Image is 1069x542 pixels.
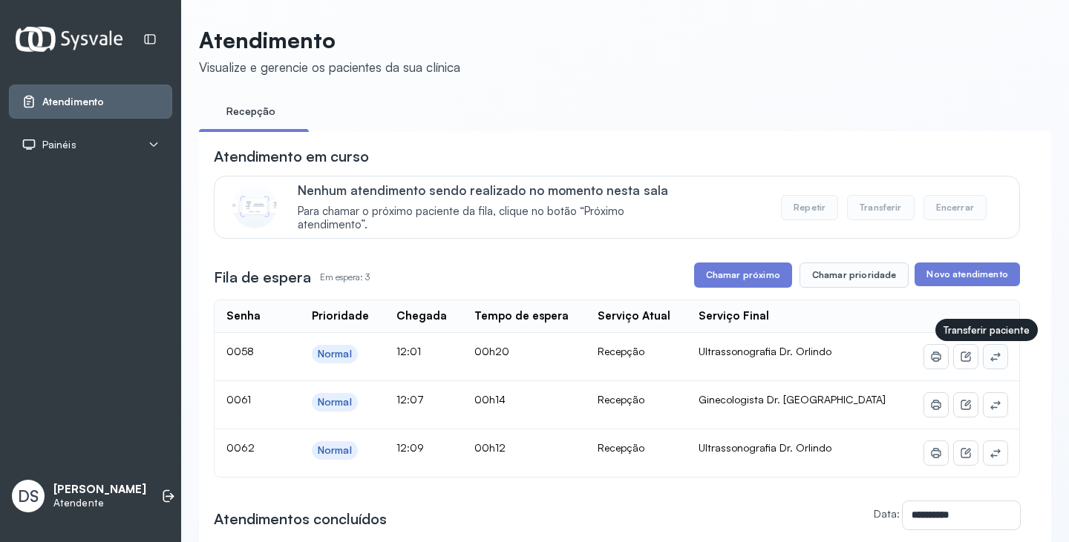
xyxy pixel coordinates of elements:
[226,441,255,454] span: 0062
[214,267,311,288] h3: Fila de espera
[53,497,146,509] p: Atendente
[474,393,506,406] span: 00h14
[199,59,460,75] div: Visualize e gerencie os pacientes da sua clínica
[474,309,569,323] div: Tempo de espera
[214,146,369,167] h3: Atendimento em curso
[318,444,352,457] div: Normal
[226,345,254,357] span: 0058
[396,393,424,406] span: 12:07
[699,309,769,323] div: Serviço Final
[232,184,277,228] img: Imagem de CalloutCard
[781,195,838,220] button: Repetir
[874,507,900,520] label: Data:
[694,262,792,288] button: Chamar próximo
[699,393,886,406] span: Ginecologista Dr. [GEOGRAPHIC_DATA]
[318,396,352,409] div: Normal
[396,441,424,454] span: 12:09
[847,195,915,220] button: Transferir
[474,345,509,357] span: 00h20
[312,309,369,323] div: Prioridade
[226,309,261,323] div: Senha
[474,441,506,454] span: 00h12
[320,267,370,288] p: Em espera: 3
[16,27,122,51] img: Logotipo do estabelecimento
[199,27,460,53] p: Atendimento
[396,309,447,323] div: Chegada
[298,205,690,233] span: Para chamar o próximo paciente da fila, clique no botão “Próximo atendimento”.
[699,345,831,357] span: Ultrassonografia Dr. Orlindo
[598,345,675,358] div: Recepção
[226,393,251,406] span: 0061
[396,345,421,357] span: 12:01
[699,441,831,454] span: Ultrassonografia Dr. Orlindo
[42,96,104,108] span: Atendimento
[214,509,387,529] h3: Atendimentos concluídos
[318,348,352,360] div: Normal
[22,94,160,109] a: Atendimento
[298,182,690,198] p: Nenhum atendimento sendo realizado no momento nesta sala
[598,393,675,406] div: Recepção
[598,309,670,323] div: Serviço Atual
[923,195,987,220] button: Encerrar
[42,139,76,151] span: Painéis
[915,262,1019,286] button: Novo atendimento
[800,262,909,288] button: Chamar prioridade
[53,483,146,497] p: [PERSON_NAME]
[598,441,675,455] div: Recepção
[199,99,303,124] a: Recepção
